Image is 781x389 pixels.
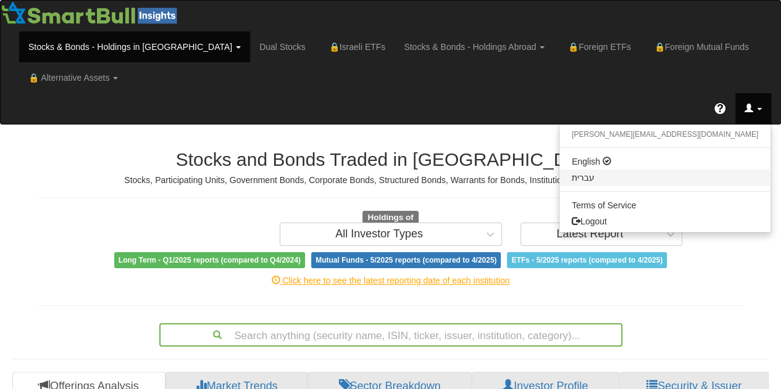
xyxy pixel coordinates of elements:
[559,213,771,229] a: Logout
[114,252,305,268] span: Long Term - Q1/2025 reports (compared to Q4/2024)
[640,31,758,62] a: 🔒Foreign Mutual Funds
[559,128,771,142] li: [PERSON_NAME][EMAIL_ADDRESS][DOMAIN_NAME]
[556,228,623,240] div: Latest Report
[1,1,182,25] img: Smartbull
[335,228,423,240] div: All Investor Types
[559,170,771,186] a: עברית
[19,62,127,93] a: 🔒 Alternative Assets
[250,31,315,62] a: Dual Stocks
[39,149,743,170] h2: Stocks and Bonds Traded in [GEOGRAPHIC_DATA]
[362,211,418,224] span: Holdings of
[559,154,771,170] a: English
[311,252,501,268] span: Mutual Funds - 5/2025 reports (compared to 4/2025)
[161,324,621,345] div: Search anything (security name, ISIN, ticker, issuer, institution, category)...
[554,31,640,62] a: 🔒Foreign ETFs
[395,31,554,62] a: Stocks & Bonds - Holdings Abroad
[704,93,735,124] a: ?
[19,31,250,62] a: Stocks & Bonds - Holdings in [GEOGRAPHIC_DATA]
[30,274,752,287] div: Click here to see the latest reporting date of each institution
[39,176,743,185] h5: Stocks, Participating Units, Government Bonds, Corporate Bonds, Structured Bonds, Warrants for Bo...
[507,252,667,268] span: ETFs - 5/2025 reports (compared to 4/2025)
[559,197,771,213] a: Terms of Service
[717,102,724,115] span: ?
[315,31,395,62] a: 🔒Israeli ETFs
